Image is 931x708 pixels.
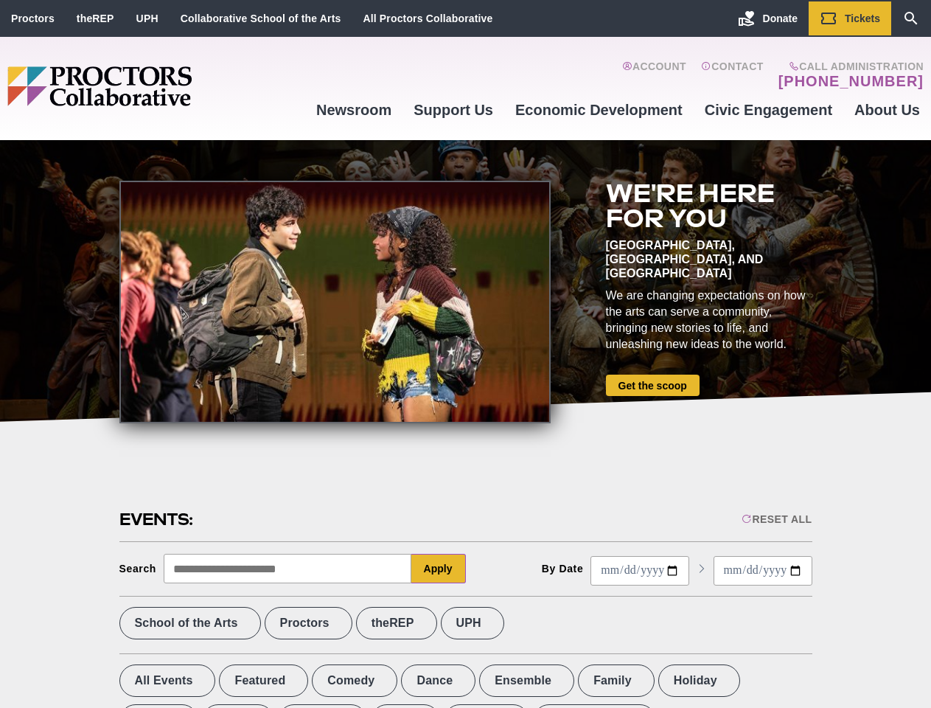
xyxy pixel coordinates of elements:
label: UPH [441,607,504,639]
label: Family [578,664,655,697]
a: Civic Engagement [694,90,843,130]
label: Proctors [265,607,352,639]
a: Support Us [402,90,504,130]
a: Collaborative School of the Arts [181,13,341,24]
span: Donate [763,13,798,24]
a: Tickets [809,1,891,35]
label: Ensemble [479,664,574,697]
label: Comedy [312,664,397,697]
a: Economic Development [504,90,694,130]
div: We are changing expectations on how the arts can serve a community, bringing new stories to life,... [606,288,812,353]
a: [PHONE_NUMBER] [778,72,924,90]
label: Holiday [658,664,740,697]
label: Featured [219,664,308,697]
button: Apply [411,554,466,583]
span: Call Administration [774,60,924,72]
div: Reset All [742,513,812,525]
a: theREP [77,13,114,24]
h2: Events: [119,508,195,531]
a: Account [622,60,686,90]
label: All Events [119,664,216,697]
div: By Date [542,563,584,575]
div: Search [119,563,157,575]
a: Get the scoop [606,375,700,396]
a: Search [891,1,931,35]
label: School of the Arts [119,607,261,639]
a: All Proctors Collaborative [363,13,492,24]
a: Proctors [11,13,55,24]
a: About Us [843,90,931,130]
span: Tickets [845,13,880,24]
a: Donate [727,1,809,35]
label: Dance [401,664,475,697]
label: theREP [356,607,437,639]
a: Contact [701,60,764,90]
img: Proctors logo [7,66,305,106]
h2: We're here for you [606,181,812,231]
a: UPH [136,13,158,24]
a: Newsroom [305,90,402,130]
div: [GEOGRAPHIC_DATA], [GEOGRAPHIC_DATA], and [GEOGRAPHIC_DATA] [606,238,812,280]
